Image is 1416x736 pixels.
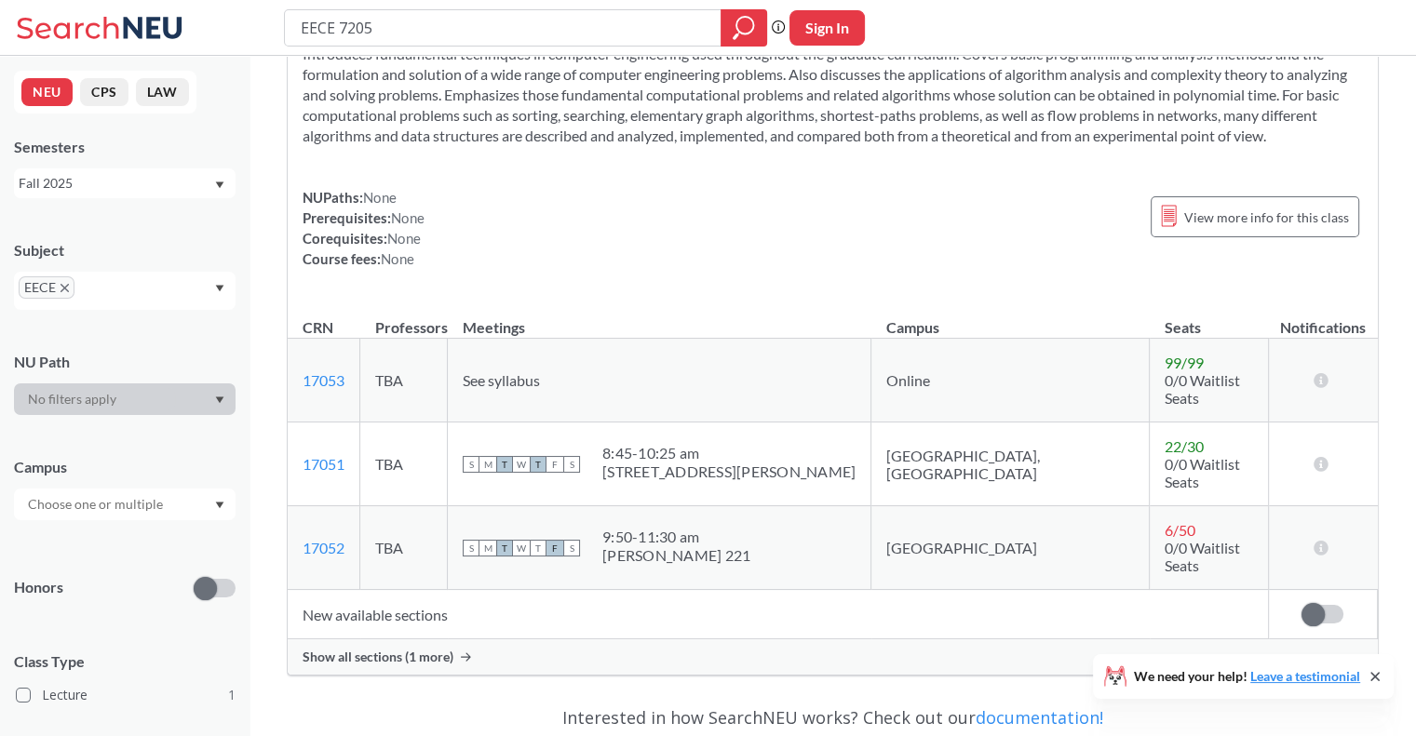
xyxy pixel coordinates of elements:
[1165,354,1204,371] span: 99 / 99
[1165,455,1240,490] span: 0/0 Waitlist Seats
[1250,668,1360,684] a: Leave a testimonial
[14,137,236,157] div: Semesters
[14,383,236,415] div: Dropdown arrow
[1165,539,1240,574] span: 0/0 Waitlist Seats
[303,44,1363,146] section: Introduces fundamental techniques in computer engineering used throughout the graduate curriculum...
[871,339,1150,422] td: Online
[1184,206,1349,229] span: View more info for this class
[463,540,479,556] span: S
[563,540,580,556] span: S
[303,317,333,338] div: CRN
[303,539,344,556] a: 17052
[530,456,546,473] span: T
[14,457,236,477] div: Campus
[215,181,224,189] svg: Dropdown arrow
[215,396,224,404] svg: Dropdown arrow
[546,456,563,473] span: F
[360,422,448,506] td: TBA
[789,10,865,46] button: Sign In
[303,371,344,389] a: 17053
[602,462,856,481] div: [STREET_ADDRESS][PERSON_NAME]
[1268,299,1377,339] th: Notifications
[1165,521,1195,539] span: 6 / 50
[871,422,1150,506] td: [GEOGRAPHIC_DATA], [GEOGRAPHIC_DATA]
[871,506,1150,590] td: [GEOGRAPHIC_DATA]
[14,168,236,198] div: Fall 2025Dropdown arrow
[976,706,1103,729] a: documentation!
[463,456,479,473] span: S
[360,299,448,339] th: Professors
[496,456,513,473] span: T
[215,285,224,292] svg: Dropdown arrow
[1165,437,1204,455] span: 22 / 30
[387,230,421,247] span: None
[530,540,546,556] span: T
[479,456,496,473] span: M
[16,683,236,707] label: Lecture
[546,540,563,556] span: F
[1165,371,1240,407] span: 0/0 Waitlist Seats
[563,456,580,473] span: S
[513,540,530,556] span: W
[360,339,448,422] td: TBA
[733,15,755,41] svg: magnifying glass
[14,577,63,598] p: Honors
[602,444,856,462] div: 8:45 - 10:25 am
[391,209,425,226] span: None
[360,506,448,590] td: TBA
[1150,299,1269,339] th: Seats
[21,78,73,106] button: NEU
[14,272,236,310] div: EECEX to remove pillDropdown arrow
[602,528,750,546] div: 9:50 - 11:30 am
[871,299,1150,339] th: Campus
[363,189,397,206] span: None
[602,546,750,565] div: [PERSON_NAME] 221
[61,284,69,292] svg: X to remove pill
[228,685,236,705] span: 1
[721,9,767,47] div: magnifying glass
[14,240,236,261] div: Subject
[80,78,128,106] button: CPS
[1134,670,1360,683] span: We need your help!
[513,456,530,473] span: W
[299,12,708,44] input: Class, professor, course number, "phrase"
[479,540,496,556] span: M
[19,276,74,299] span: EECEX to remove pill
[215,502,224,509] svg: Dropdown arrow
[303,455,344,473] a: 17051
[463,371,540,389] span: See syllabus
[136,78,189,106] button: LAW
[14,352,236,372] div: NU Path
[381,250,414,267] span: None
[14,651,236,672] span: Class Type
[448,299,871,339] th: Meetings
[19,493,175,515] input: Choose one or multiple
[303,187,425,269] div: NUPaths: Prerequisites: Corequisites: Course fees:
[496,540,513,556] span: T
[19,173,213,194] div: Fall 2025
[288,590,1268,639] td: New available sections
[303,649,453,665] span: Show all sections (1 more)
[14,488,236,520] div: Dropdown arrow
[288,639,1378,675] div: Show all sections (1 more)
